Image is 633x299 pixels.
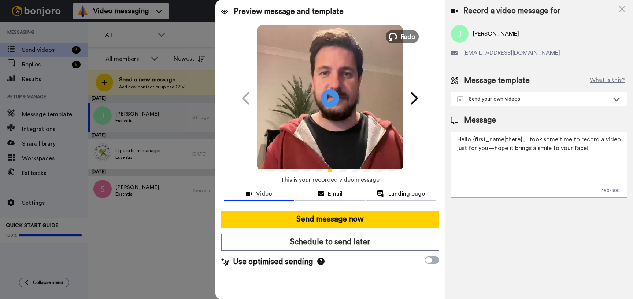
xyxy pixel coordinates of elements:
[256,189,272,198] span: Video
[221,234,439,251] button: Schedule to send later
[457,96,463,102] img: demo-template.svg
[457,95,609,103] div: Send your own videos
[464,115,496,126] span: Message
[281,172,380,188] span: This is your recorded video message
[388,189,425,198] span: Landing page
[328,189,343,198] span: Email
[463,48,560,57] span: [EMAIL_ADDRESS][DOMAIN_NAME]
[233,256,313,267] span: Use optimised sending
[588,75,627,86] button: What is this?
[464,75,530,86] span: Message template
[451,132,627,198] textarea: Hello {first_name|there}, I took some time to record a video just for you—hope it brings a smile ...
[221,211,439,228] button: Send message now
